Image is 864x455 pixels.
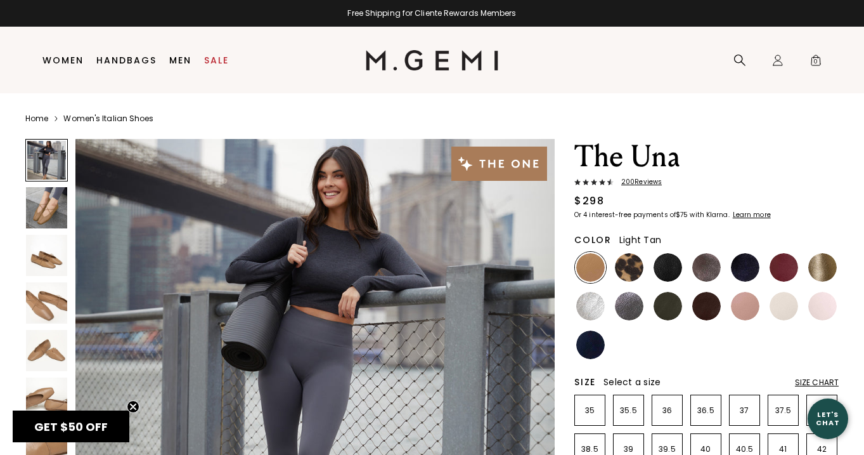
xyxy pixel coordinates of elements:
div: Size Chart [795,378,839,388]
p: 40 [691,444,721,454]
p: 39 [614,444,643,454]
img: Silver [576,292,605,320]
img: Black [654,253,682,282]
p: 35 [575,406,605,416]
img: Gold [808,253,837,282]
img: The One tag [451,147,547,181]
klarna-placement-style-amount: $75 [676,210,688,220]
a: 200Reviews [574,178,839,188]
a: Women's Italian Shoes [63,114,153,124]
img: Navy [576,331,605,359]
div: Let's Chat [808,411,848,426]
h1: The Una [574,139,839,175]
div: $298 [574,194,604,209]
klarna-placement-style-cta: Learn more [733,210,771,220]
klarna-placement-style-body: with Klarna [690,210,731,220]
a: Handbags [96,55,157,65]
img: Ecru [770,292,798,320]
a: Learn more [732,211,771,219]
img: Burgundy [770,253,798,282]
p: 41 [768,444,798,454]
img: Midnight Blue [731,253,759,282]
img: Ballerina Pink [808,292,837,320]
p: 37.5 [768,406,798,416]
img: Leopard Print [615,253,643,282]
div: GET $50 OFFClose teaser [13,411,129,442]
p: 42 [807,444,837,454]
a: Men [169,55,191,65]
img: Chocolate [692,292,721,320]
img: Gunmetal [615,292,643,320]
klarna-placement-style-body: Or 4 interest-free payments of [574,210,676,220]
img: Light Tan [576,253,605,282]
p: 39.5 [652,444,682,454]
img: The Una [26,282,67,324]
a: Home [25,114,48,124]
span: Select a size [603,376,661,388]
p: 35.5 [614,406,643,416]
h2: Size [574,377,596,387]
img: Antique Rose [731,292,759,320]
a: Women [42,55,84,65]
p: 36.5 [691,406,721,416]
img: Cocoa [692,253,721,282]
img: The Una [26,330,67,371]
button: Close teaser [127,400,139,413]
span: Light Tan [619,234,661,246]
img: The Una [26,235,67,276]
img: Military [654,292,682,320]
span: 200 Review s [614,178,662,186]
span: 0 [809,56,822,69]
img: The Una [26,378,67,419]
p: 36 [652,406,682,416]
p: 40.5 [730,444,759,454]
a: Sale [204,55,229,65]
p: 37 [730,406,759,416]
p: 38 [807,406,837,416]
img: The Una [26,187,67,228]
img: M.Gemi [366,50,498,70]
p: 38.5 [575,444,605,454]
h2: Color [574,235,612,245]
span: GET $50 OFF [34,419,108,435]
